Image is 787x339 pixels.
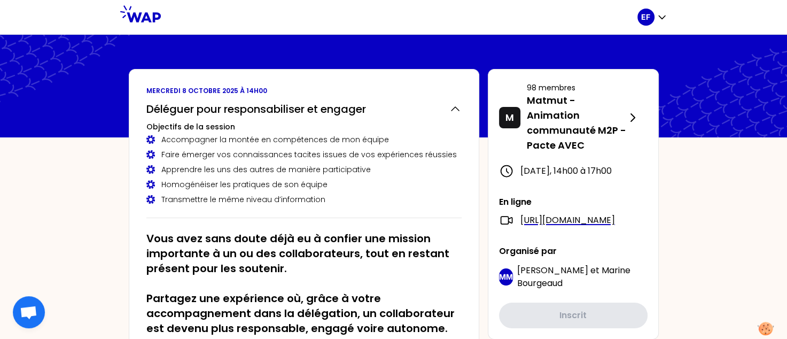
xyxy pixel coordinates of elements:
[146,164,462,175] div: Apprendre les uns des autres de manière participative
[146,102,366,117] h2: Déléguer pour responsabiliser et engager
[527,82,626,93] p: 98 membres
[517,264,630,289] span: Marine Bourgeaud
[499,303,648,328] button: Inscrit
[146,179,462,190] div: Homogénéiser les pratiques de son équipe
[641,12,650,22] p: EF
[527,93,626,153] p: Matmut - Animation communauté M2P - Pacte AVEC
[146,194,462,205] div: Transmettre le même niveau d’information
[517,264,588,276] span: [PERSON_NAME]
[517,264,648,290] p: et
[146,102,462,117] button: Déléguer pour responsabiliser et engager
[499,272,513,282] p: MM
[499,245,648,258] p: Organisé par
[499,164,648,179] div: [DATE] , 14h00 à 17h00
[505,110,514,125] p: M
[499,196,648,209] p: En ligne
[637,9,667,26] button: EF
[13,296,45,328] div: Ouvrir le chat
[146,121,462,132] h3: Objectifs de la session
[146,231,462,336] h2: Vous avez sans doute déjà eu à confier une mission importante à un ou des collaborateurs, tout en...
[520,214,615,227] a: [URL][DOMAIN_NAME]
[146,149,462,160] div: Faire émerger vos connaissances tacites issues de vos expériences réussies
[146,134,462,145] div: Accompagner la montée en compétences de mon équipe
[146,87,462,95] p: mercredi 8 octobre 2025 à 14h00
